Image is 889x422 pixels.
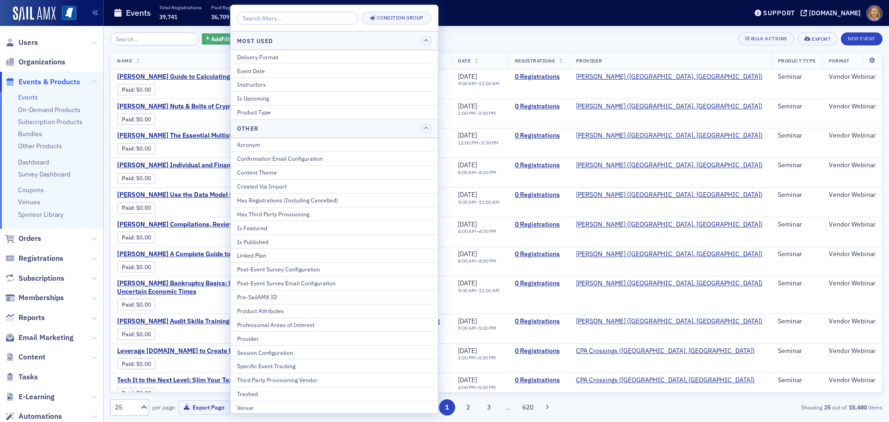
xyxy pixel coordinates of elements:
span: 36,709 [211,13,229,20]
a: Events & Products [5,77,80,87]
span: … [502,403,515,411]
span: [DATE] [458,161,477,169]
a: Email Marketing [5,333,74,343]
input: Search… [110,32,199,45]
div: – [458,325,496,331]
span: Tasks [19,372,38,382]
span: : [122,145,136,152]
button: Trashed [231,387,438,401]
a: Subscription Products [18,118,82,126]
span: Add Filter [211,35,236,43]
span: [DATE] [458,376,477,384]
div: Has Third Party Provisioning [237,210,432,218]
a: [PERSON_NAME] Individual and Financial-Planning Tax Camp [117,161,301,170]
img: SailAMX [62,6,76,20]
div: – [458,140,499,146]
div: Venue [237,403,432,412]
div: Seminar [778,102,816,111]
time: 11:00 AM [479,287,500,294]
a: 0 Registrations [515,317,563,326]
strong: 25 [822,403,832,411]
span: : [122,331,136,338]
div: Condition Group [377,15,423,20]
button: Post-Event Survey Configuration [231,262,438,276]
div: Seminar [778,191,816,199]
div: Paid: 0 - $0 [117,143,155,154]
time: 9:00 AM [458,325,476,331]
span: $0.00 [136,360,151,367]
div: Paid: 0 - $0 [117,388,155,399]
a: Tasks [5,372,38,382]
h4: Other [237,124,258,132]
span: $0.00 [136,331,151,338]
span: Surgent (Radnor, PA) [576,191,763,199]
time: 2:30 PM [458,354,476,361]
div: Product Attributes [237,307,432,315]
span: Registrations [515,57,555,64]
time: 9:00 AM [458,80,476,87]
button: Has Third Party Provisioning [231,207,438,221]
img: SailAMX [13,6,56,21]
span: Product Type [778,57,816,64]
span: Surgent (Radnor, PA) [576,102,763,111]
span: [DATE] [458,102,477,110]
span: : [122,234,136,241]
span: [DATE] [458,190,477,199]
time: 5:00 PM [479,325,496,331]
span: Format [829,57,849,64]
span: [DATE] [458,346,477,355]
span: Surgent's Guide to Calculating S Corporation Shareholder Stock and Loan Basis [117,73,376,81]
span: Orders [19,233,41,244]
div: Provider [237,334,432,343]
a: Paid [122,301,133,308]
time: 3:30 PM [481,139,499,146]
button: [DOMAIN_NAME] [801,10,864,16]
span: : [122,175,136,182]
a: Leverage [DOMAIN_NAME] to Create Data Analysis for Others [117,347,301,355]
span: : [122,360,136,367]
div: Seminar [778,317,816,326]
div: Support [763,9,795,17]
span: E-Learning [19,392,55,402]
div: – [458,170,496,176]
span: : [122,116,136,123]
div: Seminar [778,250,816,258]
span: : [122,86,136,93]
a: Paid [122,204,133,211]
button: Is Featured [231,220,438,234]
button: Post-Event Survey Email Configuration [231,276,438,290]
span: : [122,204,136,211]
div: – [458,258,496,264]
div: – [458,355,496,361]
time: 4:30 PM [478,354,496,361]
span: CPA Crossings (Rochester, MI) [576,376,755,384]
div: Vendor Webinar [829,191,876,199]
span: Tech It to the Next Level: Slim Your Team for Max Efficiency [117,376,293,384]
time: 9:00 AM [458,199,476,205]
div: Seminar [778,376,816,384]
button: Linked Plan [231,248,438,262]
a: [PERSON_NAME] Audit Skills Training Level 2: Preparing for Increasing Responsibilities in Public ... [117,317,440,326]
div: Instructors [237,80,432,88]
div: Seminar [778,347,816,355]
time: 9:00 AM [458,287,476,294]
p: Paid Registrations [211,4,252,11]
div: Paid: 0 - $0 [117,202,155,214]
a: Orders [5,233,41,244]
span: Surgent's Bankruptcy Basics: Understanding the Reorganization and Liquidation Process in These Un... [117,279,445,296]
span: : [122,390,136,397]
span: Surgent's The Essential Multistate Tax Update [117,132,276,140]
div: – [458,288,500,294]
button: Is Published [231,234,438,248]
span: Email Marketing [19,333,74,343]
h4: Most Used [237,37,273,45]
span: [DATE] [458,220,477,228]
p: Net [336,4,365,11]
span: Surgent's A Complete Guide to the Yellow Book [117,250,280,258]
div: Product Type [237,108,432,116]
a: Paid [122,264,133,271]
span: Memberships [19,293,64,303]
time: 4:00 PM [479,169,496,176]
a: View Homepage [56,6,76,22]
a: Reports [5,313,45,323]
